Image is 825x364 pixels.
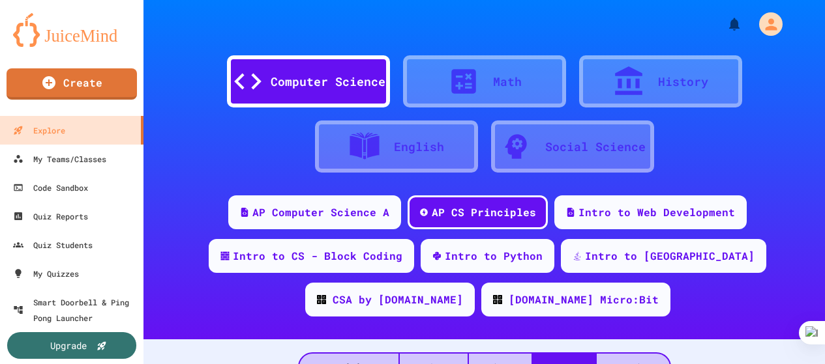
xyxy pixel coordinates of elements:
img: CODE_logo_RGB.png [493,295,502,304]
div: Intro to [GEOGRAPHIC_DATA] [585,248,755,264]
div: English [394,138,444,156]
div: My Notifications [702,13,745,35]
div: My Account [745,9,786,39]
div: Intro to CS - Block Coding [233,248,402,264]
div: Code Sandbox [13,180,88,195]
div: AP CS Principles [432,204,536,220]
div: AP Computer Science A [252,204,389,220]
div: Smart Doorbell & Ping Pong Launcher [13,294,138,326]
div: [DOMAIN_NAME] Micro:Bit [509,292,659,307]
div: History [658,73,708,91]
div: CSA by [DOMAIN_NAME] [333,292,463,307]
div: My Quizzes [13,266,79,281]
a: Create [7,68,137,100]
img: logo-orange.svg [13,13,130,47]
iframe: chat widget [770,312,812,351]
div: Upgrade [50,339,87,352]
div: Social Science [545,138,646,156]
img: CODE_logo_RGB.png [317,295,326,304]
div: Intro to Web Development [578,204,735,220]
div: Explore [13,122,65,138]
div: Math [493,73,522,91]
iframe: chat widget [717,255,812,311]
div: Computer Science [271,73,385,91]
div: My Teams/Classes [13,151,106,167]
div: Intro to Python [445,248,543,264]
div: Quiz Students [13,237,93,253]
div: Quiz Reports [13,208,88,224]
